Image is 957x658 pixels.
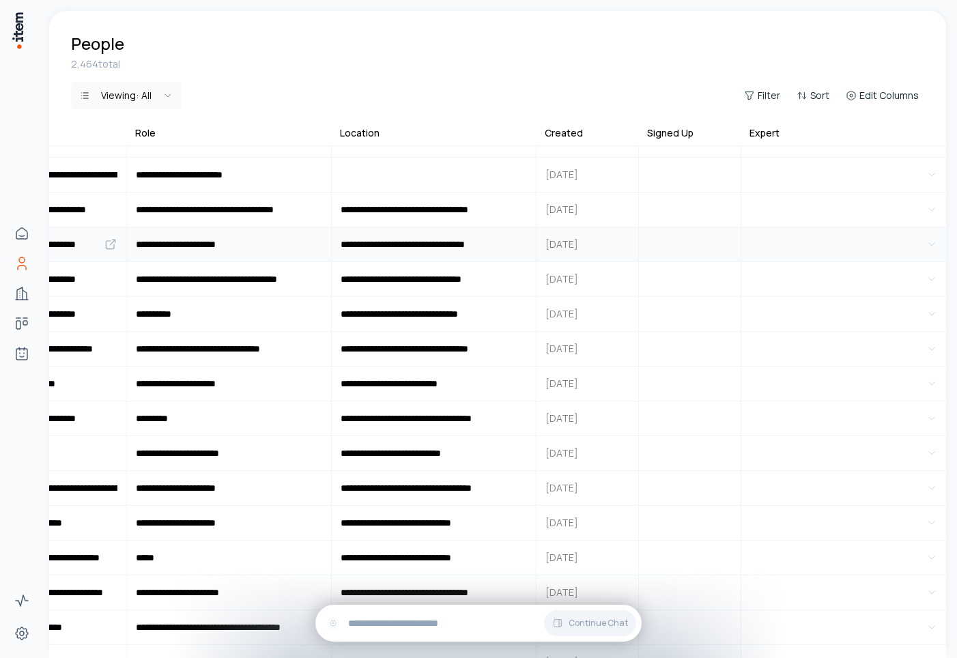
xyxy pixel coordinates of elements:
[544,610,636,636] button: Continue Chat
[8,620,35,647] a: Settings
[135,126,156,140] div: Role
[749,126,780,140] div: Expert
[8,587,35,614] a: Activity
[8,340,35,367] a: Agents
[71,33,124,55] h1: People
[739,86,786,105] button: Filter
[340,126,380,140] div: Location
[791,86,835,105] button: Sort
[545,126,583,140] div: Created
[8,280,35,307] a: Companies
[647,126,694,140] div: Signed Up
[8,220,35,247] a: Home
[71,57,924,71] div: 2,464 total
[11,11,25,50] img: Item Brain Logo
[840,86,924,105] button: Edit Columns
[8,310,35,337] a: Deals
[569,618,628,629] span: Continue Chat
[8,250,35,277] a: People
[758,89,780,102] span: Filter
[810,89,829,102] span: Sort
[859,89,919,102] span: Edit Columns
[315,605,642,642] div: Continue Chat
[101,89,152,102] div: Viewing:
